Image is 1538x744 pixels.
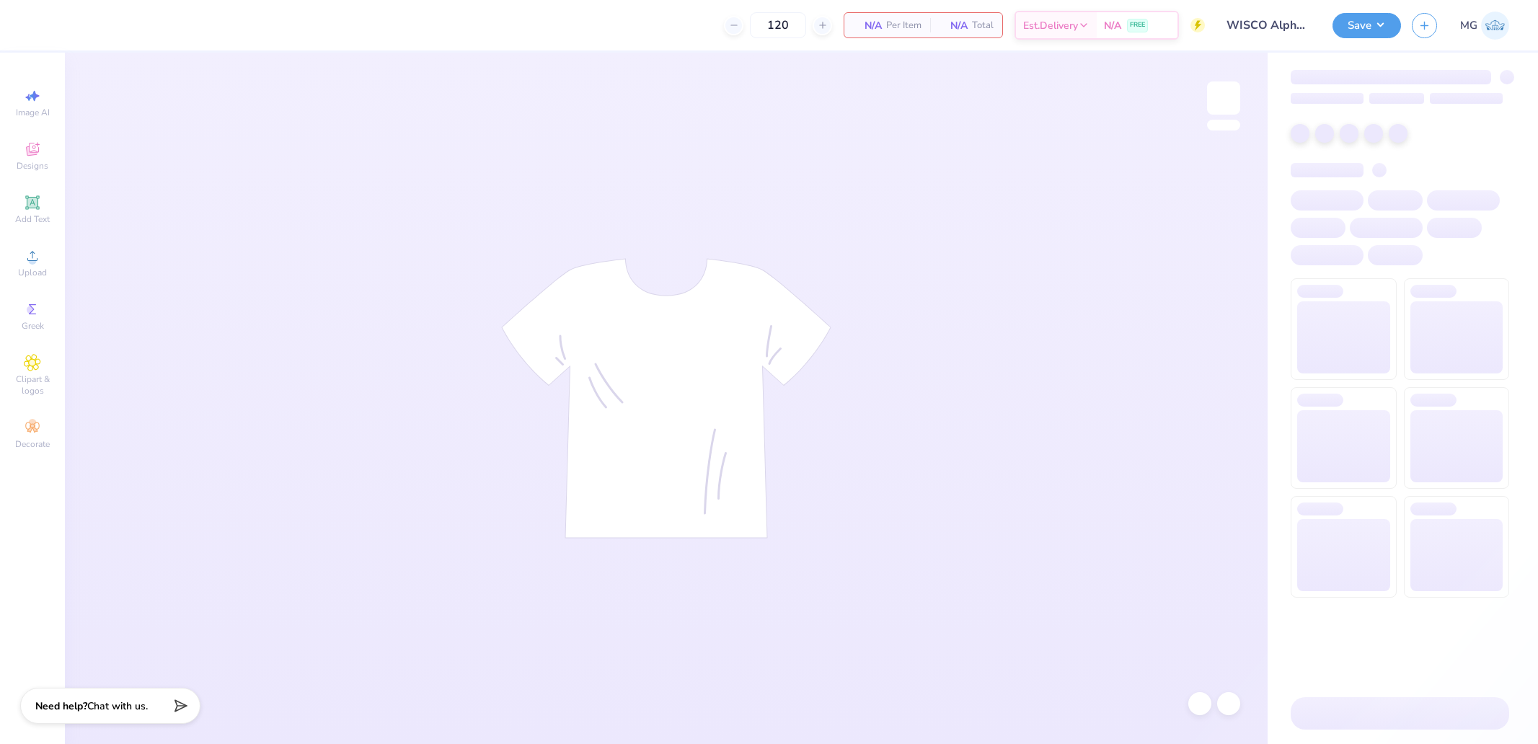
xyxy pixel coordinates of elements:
span: MG [1460,17,1477,34]
span: Add Text [15,213,50,225]
strong: Need help? [35,699,87,713]
span: Total [972,18,994,33]
input: Untitled Design [1216,11,1322,40]
span: Upload [18,267,47,278]
a: MG [1460,12,1509,40]
span: Decorate [15,438,50,450]
span: Designs [17,160,48,172]
span: Greek [22,320,44,332]
span: Est. Delivery [1023,18,1078,33]
img: tee-skeleton.svg [501,258,831,539]
span: Image AI [16,107,50,118]
input: – – [750,12,806,38]
img: Michael Galon [1481,12,1509,40]
span: FREE [1130,20,1145,30]
span: Chat with us. [87,699,148,713]
span: Per Item [886,18,922,33]
span: N/A [939,18,968,33]
button: Save [1333,13,1401,38]
span: N/A [1104,18,1121,33]
span: N/A [853,18,882,33]
span: Clipart & logos [7,373,58,397]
